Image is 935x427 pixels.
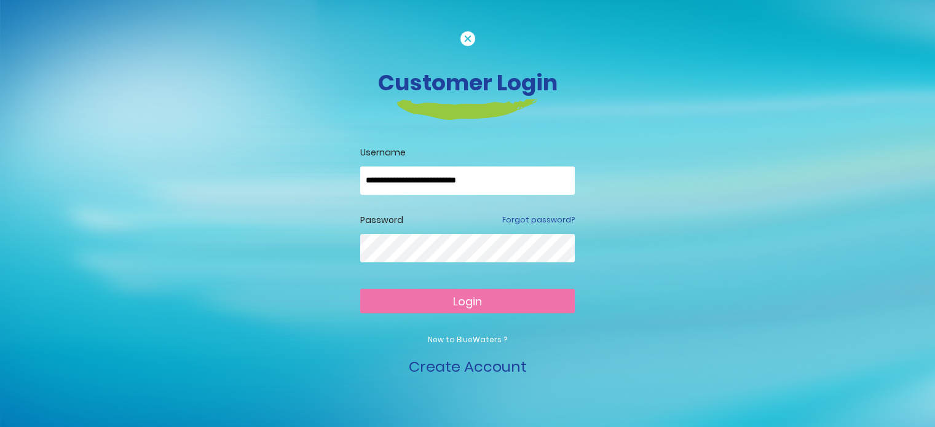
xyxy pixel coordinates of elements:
p: New to BlueWaters ? [360,334,575,345]
label: Username [360,146,575,159]
img: login-heading-border.png [397,99,538,120]
img: cancel [460,31,475,46]
label: Password [360,214,403,227]
a: Create Account [409,356,527,377]
a: Forgot password? [502,214,575,225]
button: Login [360,289,575,313]
span: Login [453,294,482,309]
h3: Customer Login [127,69,809,96]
